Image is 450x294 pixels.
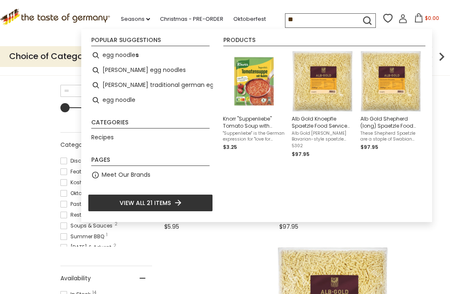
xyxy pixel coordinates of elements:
div: Instant Search Results [81,29,432,222]
span: Discount Deals [60,157,111,165]
span: 5302 [292,143,354,149]
li: egg noodle [88,93,213,108]
span: 1 [106,233,107,237]
img: next arrow [433,48,450,65]
span: 2 [115,222,117,226]
span: $5.95 [164,222,179,231]
li: Alb Gold Shepherd (long) Spaetzle Food Service Case of 4 x 5.5 lbs. [357,48,426,162]
b: s [135,50,139,60]
a: Knorr Tomato Soup with NoodlesKnorr "Suppenliebe" Tomato Soup with Noodles Mix"Suppenliebe" is th... [223,51,285,158]
span: 2 [113,244,116,248]
span: Availability [60,274,91,283]
span: Alb Gold [PERSON_NAME] Bavarian-style spaetzle noodles are a staple of Bavarian/Southwest German ... [292,131,354,142]
li: Categories [91,119,210,128]
span: Alb Gold Knoepfle Spaetzle Food Service Case of 4 (2.5 kg each) [292,115,354,129]
span: These Shepherd Spaetzle are a staple of Swabian cuisine. This large 10kg pack is perfect for rest... [360,131,422,142]
span: Pasta and Potato [60,200,117,208]
li: Pages [91,157,210,166]
span: $3.25 [223,143,237,151]
span: Restaurants and Food Service [60,211,150,219]
li: egg noodles [88,48,213,63]
li: Knorr "Suppenliebe" Tomato Soup with Noodles Mix [220,48,288,162]
span: Category [60,141,88,149]
li: Alb Gold Knoepfle Spaetzle Food Service Case of 4 (2.5 kg each) [288,48,357,162]
span: $97.95 [292,151,310,158]
a: Alb Gold Knoepfle Spaetzle Food Service Case of 4 (2.5 kg each)Alb Gold [PERSON_NAME] Bavarian-st... [292,51,354,158]
a: Recipes [91,133,114,142]
span: $0.00 [425,15,439,22]
span: Oktoberfest [60,190,101,197]
span: Knorr "Suppenliebe" Tomato Soup with Noodles Mix [223,115,285,129]
span: View all 21 items [120,198,171,208]
span: "Suppenliebe" is the German expression for "love for soups" and the [PERSON_NAME] tomato and nood... [223,131,285,142]
span: $97.95 [360,143,378,151]
span: Feature Sale [60,168,104,175]
img: Knorr Tomato Soup with Noodles [224,51,284,111]
span: $97.95 [279,222,298,231]
a: On Sale [183,27,204,37]
span: Soups & Sauces [60,222,115,230]
a: Meet Our Brands [102,170,150,180]
span: [DATE] & Advent [60,244,114,251]
button: $0.00 [409,13,445,26]
a: Alb Gold Shepherd (long) Spaetzle Food Service Case of 4 x 5.5 lbs.These Shepherd Spaetzle are a ... [360,51,422,158]
li: Meet Our Brands [88,168,213,183]
span: Summer BBQ [60,233,107,240]
li: View all 21 items [88,194,213,212]
input: Minimum value [60,85,100,97]
li: Popular suggestions [91,37,210,46]
a: Christmas - PRE-ORDER [160,15,223,24]
li: Products [223,37,425,46]
a: Seasons [121,15,150,24]
a: Oktoberfest [233,15,266,24]
li: bechtle egg noodles [88,63,213,78]
span: Alb Gold Shepherd (long) Spaetzle Food Service Case of 4 x 5.5 lbs. [360,115,422,129]
span: Kosher [60,179,90,186]
li: bechtle traditional german egg noodles broad noodles [88,78,213,93]
li: Recipes [88,130,213,145]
